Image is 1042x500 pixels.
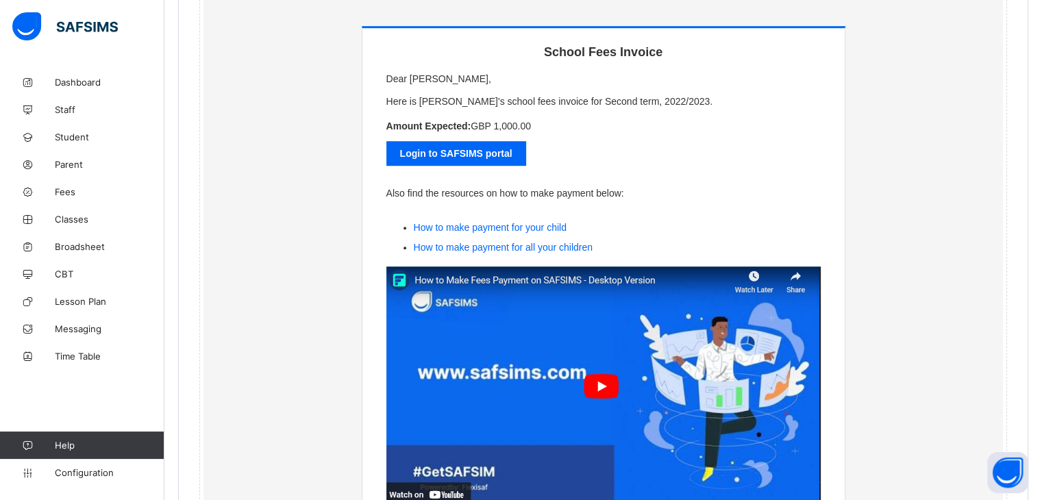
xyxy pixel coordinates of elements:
[55,351,164,362] span: Time Table
[414,242,593,253] a: How to make payment for all your children
[55,77,164,88] span: Dashboard
[55,241,164,252] span: Broadsheet
[55,104,164,115] span: Staff
[386,94,821,110] p: Here is [PERSON_NAME]'s school fees invoice for Second term, 2022/2023.
[55,268,164,279] span: CBT
[55,159,164,170] span: Parent
[55,214,164,225] span: Classes
[386,73,821,84] p: Dear [PERSON_NAME],
[987,452,1028,493] button: Open asap
[386,186,821,201] p: Also find the resources on how to make payment below:
[386,121,821,132] p: GBP 1,000.00
[55,296,164,307] span: Lesson Plan
[386,121,471,132] b: Amount Expected:
[55,440,164,451] span: Help
[414,222,567,233] a: How to make payment for your child
[55,186,164,197] span: Fees
[55,132,164,142] span: Student
[55,323,164,334] span: Messaging
[55,467,164,478] span: Configuration
[12,12,118,41] img: safsims
[386,141,526,166] a: Login to SAFSIMS portal
[386,45,821,60] h1: School Fees Invoice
